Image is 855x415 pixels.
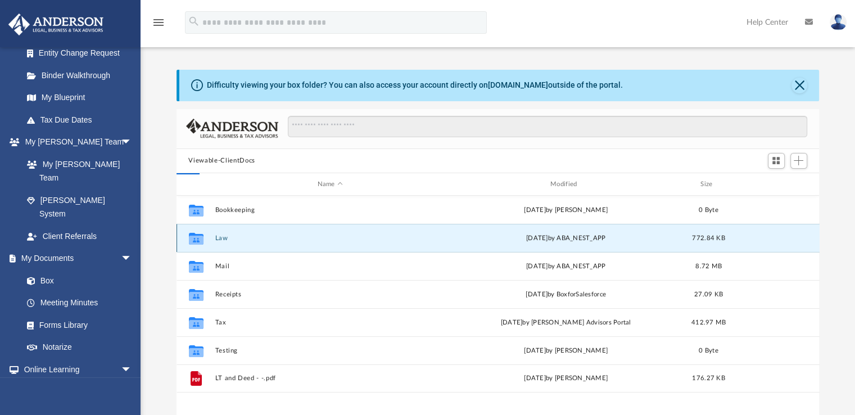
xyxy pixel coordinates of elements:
[830,14,847,30] img: User Pic
[16,269,138,292] a: Box
[790,153,807,169] button: Add
[768,153,785,169] button: Switch to Grid View
[215,347,445,354] button: Testing
[215,206,445,214] button: Bookkeeping
[450,374,681,384] div: [DATE] by [PERSON_NAME]
[791,78,807,93] button: Close
[488,80,548,89] a: [DOMAIN_NAME]
[121,247,143,270] span: arrow_drop_down
[692,376,725,382] span: 176.27 KB
[16,87,143,109] a: My Blueprint
[215,375,445,382] button: LT and Deed - -.pdf
[691,319,725,326] span: 412.97 MB
[695,263,722,269] span: 8.72 MB
[16,109,149,131] a: Tax Due Dates
[214,179,445,190] div: Name
[188,15,200,28] i: search
[121,131,143,154] span: arrow_drop_down
[450,261,681,272] div: [DATE] by ABA_NEST_APP
[699,348,718,354] span: 0 Byte
[215,319,445,326] button: Tax
[450,346,681,356] div: [DATE] by [PERSON_NAME]
[207,79,623,91] div: Difficulty viewing your box folder? You can also access your account directly on outside of the p...
[16,314,138,336] a: Forms Library
[181,179,209,190] div: id
[16,189,143,225] a: [PERSON_NAME] System
[450,179,681,190] div: Modified
[16,225,143,247] a: Client Referrals
[450,290,681,300] div: [DATE] by BoxforSalesforce
[288,116,807,137] input: Search files and folders
[8,247,143,270] a: My Documentsarrow_drop_down
[8,358,143,381] a: Online Learningarrow_drop_down
[16,336,143,359] a: Notarize
[699,207,718,213] span: 0 Byte
[215,234,445,242] button: Law
[450,205,681,215] div: [DATE] by [PERSON_NAME]
[152,16,165,29] i: menu
[152,21,165,29] a: menu
[215,291,445,298] button: Receipts
[692,235,725,241] span: 772.84 KB
[16,153,138,189] a: My [PERSON_NAME] Team
[686,179,731,190] div: Size
[121,358,143,381] span: arrow_drop_down
[16,42,149,65] a: Entity Change Request
[16,64,149,87] a: Binder Walkthrough
[5,13,107,35] img: Anderson Advisors Platinum Portal
[188,156,255,166] button: Viewable-ClientDocs
[736,179,815,190] div: id
[694,291,722,297] span: 27.09 KB
[215,263,445,270] button: Mail
[16,292,143,314] a: Meeting Minutes
[450,233,681,243] div: [DATE] by ABA_NEST_APP
[8,131,143,154] a: My [PERSON_NAME] Teamarrow_drop_down
[450,318,681,328] div: [DATE] by [PERSON_NAME] Advisors Portal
